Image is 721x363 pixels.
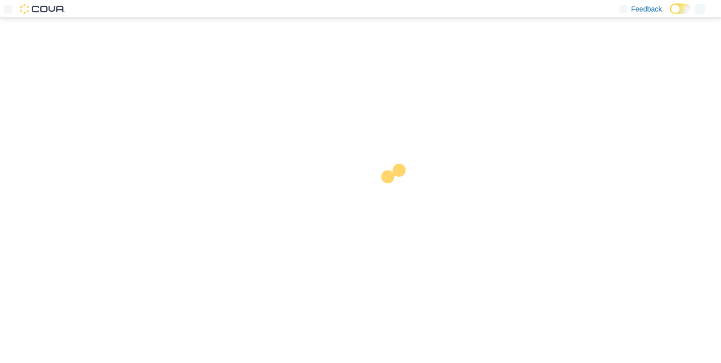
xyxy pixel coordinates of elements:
[631,4,662,14] span: Feedback
[20,4,65,14] img: Cova
[670,4,691,14] input: Dark Mode
[670,14,670,15] span: Dark Mode
[360,156,436,231] img: cova-loader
